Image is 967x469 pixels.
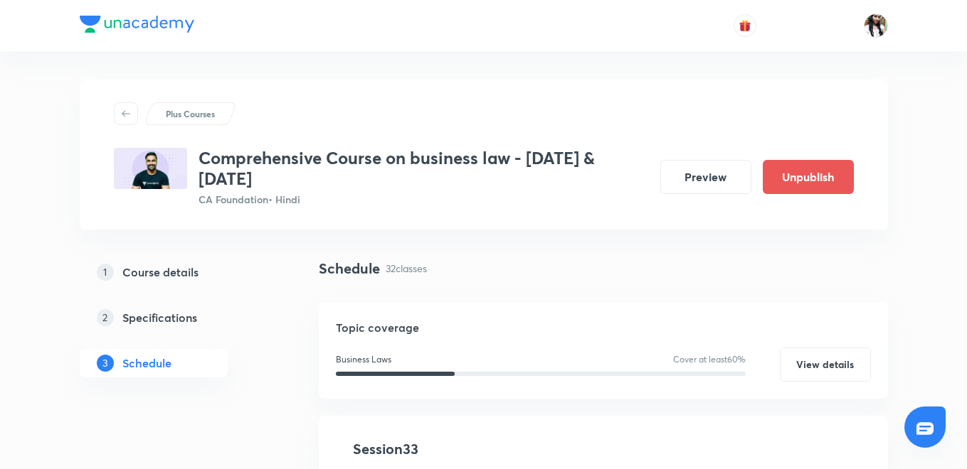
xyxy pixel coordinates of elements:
[734,14,756,37] button: avatar
[386,261,427,276] p: 32 classes
[80,16,194,33] img: Company Logo
[673,353,746,366] p: Cover at least 60 %
[122,264,199,281] h5: Course details
[97,309,114,326] p: 2
[763,160,854,194] button: Unpublish
[864,14,888,38] img: Bismita Dutta
[319,258,380,279] h4: Schedule
[739,19,751,32] img: avatar
[97,355,114,372] p: 3
[122,355,171,372] h5: Schedule
[97,264,114,281] p: 1
[336,353,391,366] p: Business Laws
[660,160,751,194] button: Preview
[199,192,649,207] p: CA Foundation • Hindi
[80,303,273,332] a: 2Specifications
[114,148,187,189] img: 653725D3-EA1C-4156-B525-2A7046613464_plus.png
[199,148,649,189] h3: Comprehensive Course on business law - [DATE] & [DATE]
[80,258,273,286] a: 1Course details
[780,347,871,382] button: View details
[353,438,613,460] h4: Session 33
[122,309,197,326] h5: Specifications
[80,16,194,36] a: Company Logo
[166,107,215,120] p: Plus Courses
[336,319,871,336] h5: Topic coverage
